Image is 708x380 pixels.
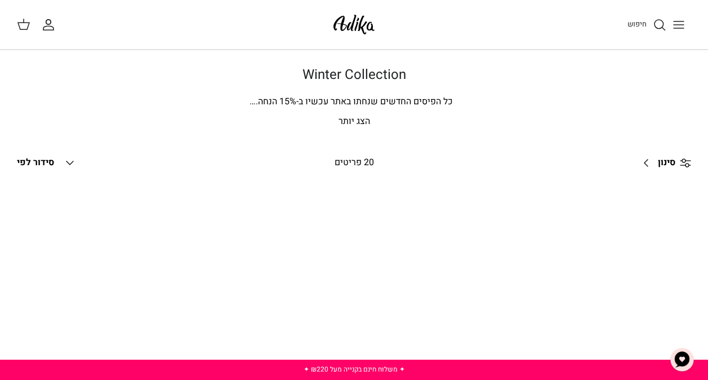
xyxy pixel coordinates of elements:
p: הצג יותר [17,114,691,129]
div: 20 פריטים [271,156,437,170]
span: חיפוש [627,19,647,29]
span: % הנחה. [250,95,296,108]
button: Toggle menu [666,12,691,37]
a: חיפוש [627,18,666,32]
span: סידור לפי [17,156,54,169]
img: Adika IL [330,11,378,38]
span: סינון [658,156,675,170]
h1: Winter Collection [17,67,691,83]
a: ✦ משלוח חינם בקנייה מעל ₪220 ✦ [304,364,405,374]
button: סידור לפי [17,151,77,175]
span: כל הפיסים החדשים שנחתו באתר עכשיו ב- [296,95,453,108]
a: החשבון שלי [42,18,60,32]
a: סינון [635,149,691,176]
button: צ'אט [665,343,699,377]
span: 15 [279,95,290,108]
